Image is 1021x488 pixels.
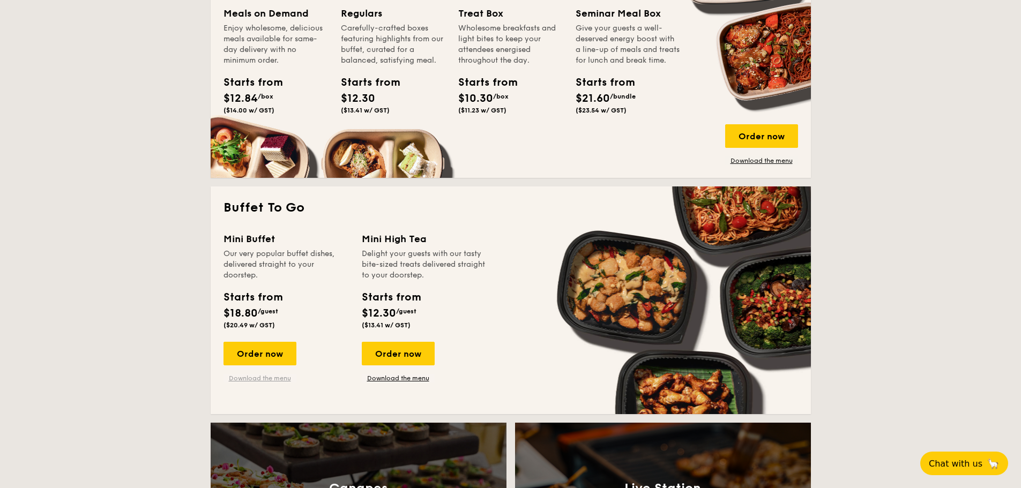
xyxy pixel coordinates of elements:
div: Wholesome breakfasts and light bites to keep your attendees energised throughout the day. [458,23,563,66]
span: ($11.23 w/ GST) [458,107,506,114]
div: Order now [223,342,296,365]
div: Mini Buffet [223,231,349,246]
span: /box [493,93,509,100]
span: $12.30 [341,92,375,105]
div: Starts from [362,289,420,305]
span: ($14.00 w/ GST) [223,107,274,114]
span: $12.84 [223,92,258,105]
div: Order now [725,124,798,148]
span: /bundle [610,93,636,100]
span: ($13.41 w/ GST) [362,321,411,329]
div: Give your guests a well-deserved energy boost with a line-up of meals and treats for lunch and br... [576,23,680,66]
div: Starts from [341,74,389,91]
div: Starts from [223,289,282,305]
div: Starts from [223,74,272,91]
span: ($20.49 w/ GST) [223,321,275,329]
span: /guest [258,307,278,315]
a: Download the menu [725,156,798,165]
span: /guest [396,307,416,315]
div: Seminar Meal Box [576,6,680,21]
span: ($13.41 w/ GST) [341,107,390,114]
span: 🦙 [987,457,1000,470]
div: Mini High Tea [362,231,487,246]
div: Order now [362,342,435,365]
span: $18.80 [223,307,258,320]
div: Treat Box [458,6,563,21]
div: Starts from [576,74,624,91]
span: /box [258,93,273,100]
span: Chat with us [929,459,982,469]
div: Our very popular buffet dishes, delivered straight to your doorstep. [223,249,349,281]
button: Chat with us🦙 [920,452,1008,475]
span: ($23.54 w/ GST) [576,107,627,114]
div: Carefully-crafted boxes featuring highlights from our buffet, curated for a balanced, satisfying ... [341,23,445,66]
span: $21.60 [576,92,610,105]
div: Regulars [341,6,445,21]
div: Starts from [458,74,506,91]
h2: Buffet To Go [223,199,798,216]
span: $12.30 [362,307,396,320]
div: Delight your guests with our tasty bite-sized treats delivered straight to your doorstep. [362,249,487,281]
a: Download the menu [223,374,296,382]
div: Enjoy wholesome, delicious meals available for same-day delivery with no minimum order. [223,23,328,66]
div: Meals on Demand [223,6,328,21]
a: Download the menu [362,374,435,382]
span: $10.30 [458,92,493,105]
